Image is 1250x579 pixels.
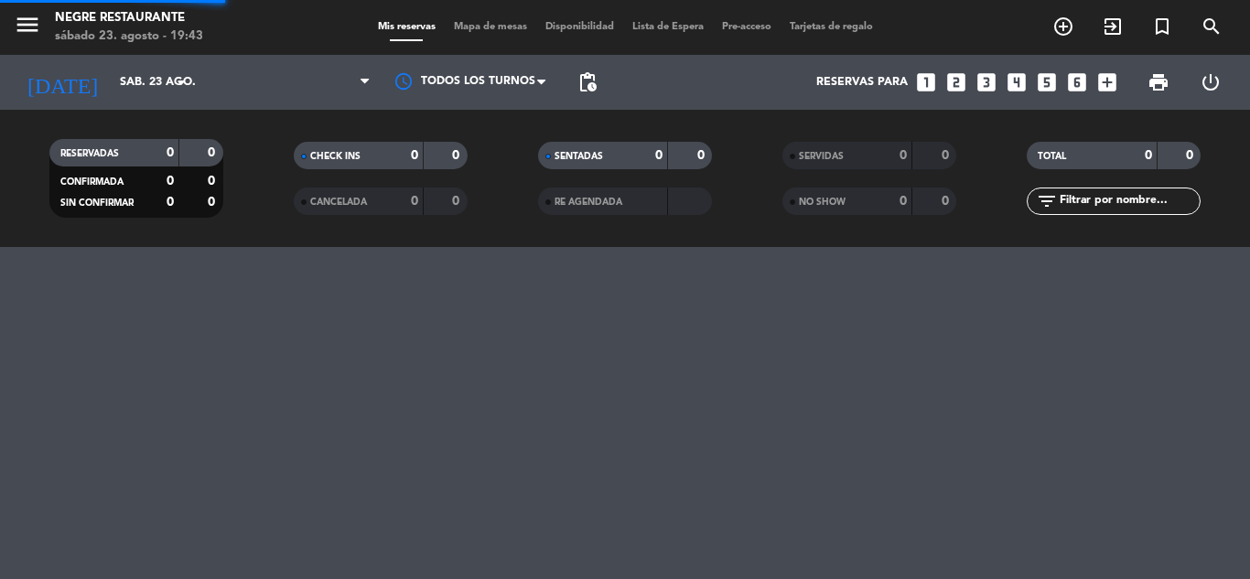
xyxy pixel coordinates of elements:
[555,152,603,161] span: SENTADAS
[1005,70,1029,94] i: looks_4
[411,149,418,162] strong: 0
[445,22,536,32] span: Mapa de mesas
[555,198,622,207] span: RE AGENDADA
[1036,190,1058,212] i: filter_list
[369,22,445,32] span: Mis reservas
[1145,149,1152,162] strong: 0
[1102,16,1124,38] i: exit_to_app
[1186,149,1197,162] strong: 0
[1200,71,1222,93] i: power_settings_new
[1095,70,1119,94] i: add_box
[60,177,124,187] span: CONFIRMADA
[452,149,463,162] strong: 0
[577,71,598,93] span: pending_actions
[310,198,367,207] span: CANCELADA
[942,195,953,208] strong: 0
[799,152,844,161] span: SERVIDAS
[14,11,41,45] button: menu
[799,198,846,207] span: NO SHOW
[1035,70,1059,94] i: looks_5
[55,9,203,27] div: Negre Restaurante
[975,70,998,94] i: looks_3
[208,175,219,188] strong: 0
[536,22,623,32] span: Disponibilidad
[1052,16,1074,38] i: add_circle_outline
[208,196,219,209] strong: 0
[655,149,663,162] strong: 0
[1038,152,1066,161] span: TOTAL
[1151,16,1173,38] i: turned_in_not
[942,149,953,162] strong: 0
[914,70,938,94] i: looks_one
[170,71,192,93] i: arrow_drop_down
[1058,191,1200,211] input: Filtrar por nombre...
[310,152,361,161] span: CHECK INS
[208,146,219,159] strong: 0
[713,22,781,32] span: Pre-acceso
[452,195,463,208] strong: 0
[944,70,968,94] i: looks_two
[900,149,907,162] strong: 0
[60,149,119,158] span: RESERVADAS
[1065,70,1089,94] i: looks_6
[167,146,174,159] strong: 0
[1201,16,1223,38] i: search
[60,198,134,208] span: SIN CONFIRMAR
[167,175,174,188] strong: 0
[781,22,882,32] span: Tarjetas de regalo
[411,195,418,208] strong: 0
[167,196,174,209] strong: 0
[55,27,203,46] div: sábado 23. agosto - 19:43
[816,76,908,89] span: Reservas para
[1148,71,1169,93] span: print
[697,149,708,162] strong: 0
[623,22,713,32] span: Lista de Espera
[900,195,907,208] strong: 0
[1184,55,1236,110] div: LOG OUT
[14,62,111,102] i: [DATE]
[14,11,41,38] i: menu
